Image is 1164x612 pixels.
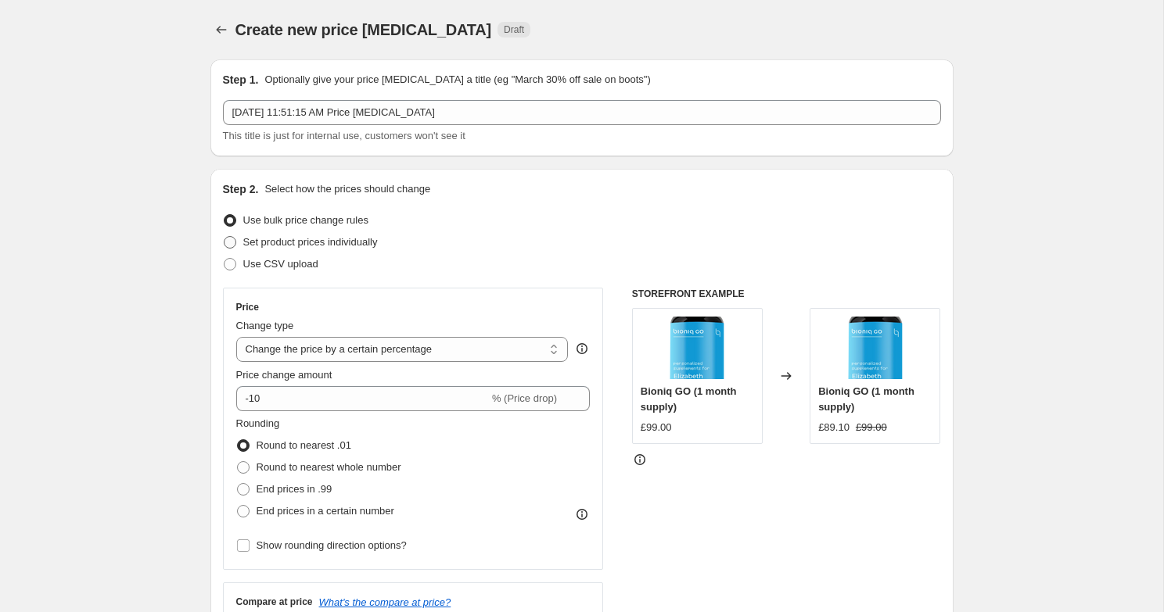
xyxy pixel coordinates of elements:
[236,369,332,381] span: Price change amount
[574,341,590,356] div: help
[257,539,407,551] span: Show rounding direction options?
[257,505,394,517] span: End prices in a certain number
[818,385,914,413] span: Bioniq GO (1 month supply)
[641,420,672,435] div: £99.00
[504,23,524,36] span: Draft
[257,439,351,451] span: Round to nearest .01
[632,288,941,300] h6: STOREFRONT EXAMPLE
[210,19,232,41] button: Price change jobs
[235,21,492,38] span: Create new price [MEDICAL_DATA]
[844,317,907,379] img: jar-6b42ed5a_80x.webp
[257,461,401,473] span: Round to nearest whole number
[856,420,887,435] strike: £99.00
[223,181,259,197] h2: Step 2.
[264,181,430,197] p: Select how the prices should change
[319,596,451,608] button: What's the compare at price?
[243,214,368,226] span: Use bulk price change rules
[641,385,737,413] span: Bioniq GO (1 month supply)
[223,130,465,141] span: This title is just for internal use, customers won't see it
[236,320,294,331] span: Change type
[818,420,850,435] div: £89.10
[666,317,728,379] img: jar-6b42ed5a_80x.webp
[236,301,259,313] h3: Price
[243,236,378,248] span: Set product prices individually
[264,72,650,88] p: Optionally give your price [MEDICAL_DATA] a title (eg "March 30% off sale on boots")
[236,417,280,429] span: Rounding
[223,100,941,125] input: 30% off holiday sale
[236,596,313,608] h3: Compare at price
[223,72,259,88] h2: Step 1.
[243,258,318,270] span: Use CSV upload
[257,483,332,495] span: End prices in .99
[492,392,557,404] span: % (Price drop)
[236,386,489,411] input: -15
